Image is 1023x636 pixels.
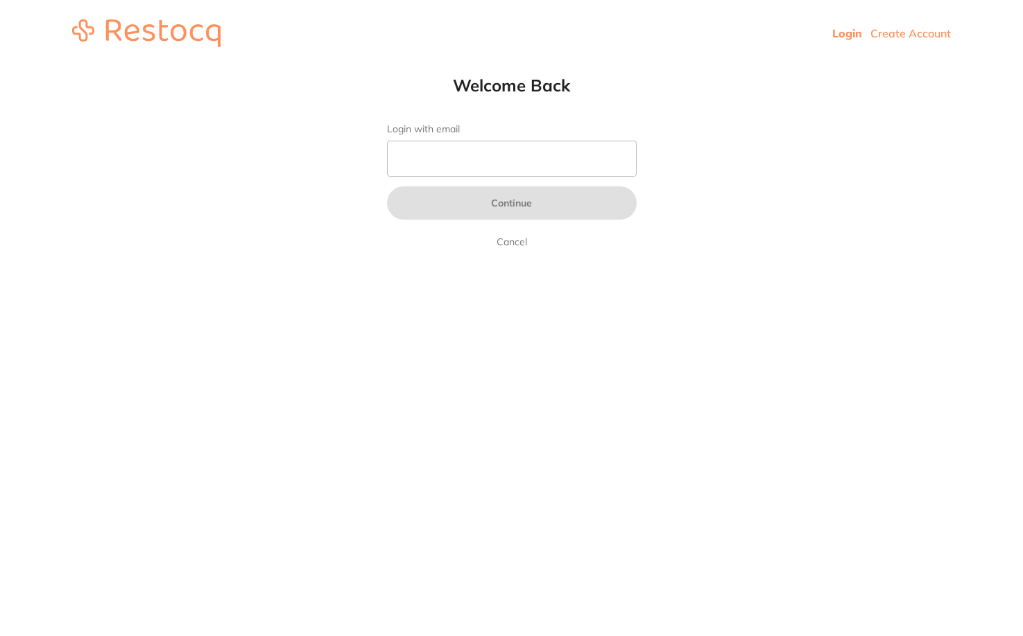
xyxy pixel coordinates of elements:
[387,186,637,220] button: Continue
[832,26,862,40] a: Login
[870,26,951,40] a: Create Account
[359,75,664,96] h1: Welcome Back
[72,19,221,47] img: restocq_logo.svg
[494,233,530,250] a: Cancel
[387,123,637,135] label: Login with email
